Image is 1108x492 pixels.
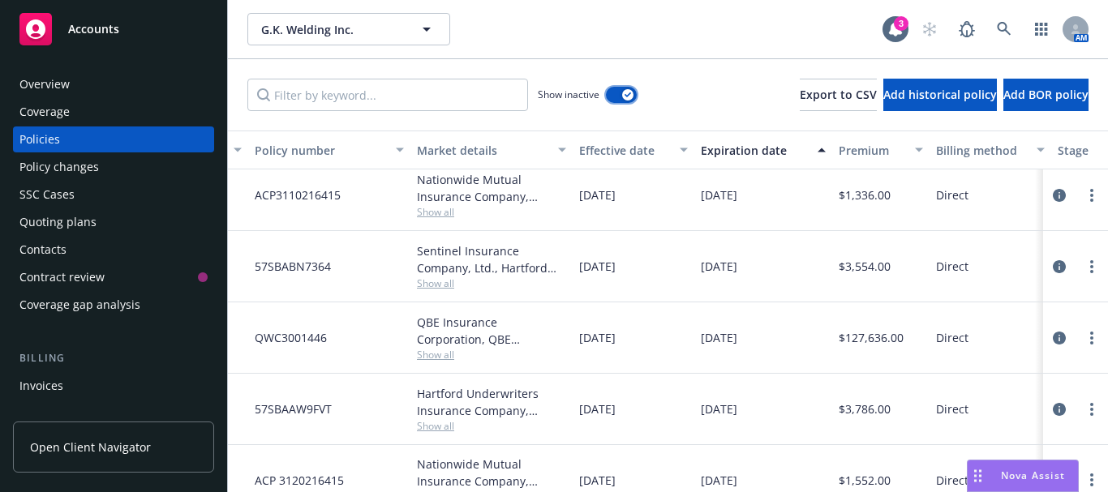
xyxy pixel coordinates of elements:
[579,400,616,417] span: [DATE]
[800,79,877,111] button: Export to CSV
[255,142,386,159] div: Policy number
[19,264,105,290] div: Contract review
[579,142,670,159] div: Effective date
[417,348,566,362] span: Show all
[930,130,1051,169] button: Billing method
[701,186,737,203] span: [DATE]
[13,400,214,426] a: Billing updates
[968,460,988,491] div: Drag to move
[13,350,214,366] div: Billing
[13,182,214,207] a: SSC Cases
[255,472,344,489] span: ACP 3120216415
[255,258,331,275] span: 57SBABN7364
[417,205,566,219] span: Show all
[19,71,70,97] div: Overview
[19,126,60,152] div: Policies
[255,186,341,203] span: ACP3110216415
[701,329,737,346] span: [DATE]
[936,258,968,275] span: Direct
[579,472,616,489] span: [DATE]
[261,21,402,38] span: G.K. Welding Inc.
[13,6,214,52] a: Accounts
[988,13,1020,45] a: Search
[19,373,63,399] div: Invoices
[936,329,968,346] span: Direct
[701,400,737,417] span: [DATE]
[967,460,1079,492] button: Nova Assist
[883,87,997,102] span: Add historical policy
[936,472,968,489] span: Direct
[936,400,968,417] span: Direct
[839,472,891,489] span: $1,552.00
[894,16,908,31] div: 3
[1050,328,1069,348] a: circleInformation
[573,130,694,169] button: Effective date
[417,242,566,276] div: Sentinel Insurance Company, Ltd., Hartford Insurance Group
[1082,400,1102,419] a: more
[1003,87,1089,102] span: Add BOR policy
[800,87,877,102] span: Export to CSV
[19,209,97,235] div: Quoting plans
[1082,186,1102,205] a: more
[248,130,410,169] button: Policy number
[1025,13,1058,45] a: Switch app
[13,126,214,152] a: Policies
[839,186,891,203] span: $1,336.00
[832,130,930,169] button: Premium
[579,186,616,203] span: [DATE]
[13,99,214,125] a: Coverage
[951,13,983,45] a: Report a Bug
[19,292,140,318] div: Coverage gap analysis
[1050,186,1069,205] a: circleInformation
[839,142,905,159] div: Premium
[417,142,548,159] div: Market details
[1003,79,1089,111] button: Add BOR policy
[13,264,214,290] a: Contract review
[68,23,119,36] span: Accounts
[1082,257,1102,276] a: more
[1082,328,1102,348] a: more
[913,13,946,45] a: Start snowing
[247,79,528,111] input: Filter by keyword...
[13,373,214,399] a: Invoices
[19,400,101,426] div: Billing updates
[255,400,332,417] span: 57SBAAW9FVT
[1001,468,1065,482] span: Nova Assist
[13,154,214,180] a: Policy changes
[19,99,70,125] div: Coverage
[417,171,566,205] div: Nationwide Mutual Insurance Company, Nationwide Insurance Company
[936,186,968,203] span: Direct
[579,258,616,275] span: [DATE]
[19,182,75,207] div: SSC Cases
[19,237,67,263] div: Contacts
[13,292,214,318] a: Coverage gap analysis
[417,385,566,419] div: Hartford Underwriters Insurance Company, Hartford Insurance Group
[13,71,214,97] a: Overview
[1058,142,1108,159] div: Stage
[247,13,450,45] button: G.K. Welding Inc.
[701,472,737,489] span: [DATE]
[1050,400,1069,419] a: circleInformation
[839,400,891,417] span: $3,786.00
[410,130,573,169] button: Market details
[883,79,997,111] button: Add historical policy
[701,258,737,275] span: [DATE]
[579,329,616,346] span: [DATE]
[839,258,891,275] span: $3,554.00
[417,276,566,290] span: Show all
[417,314,566,348] div: QBE Insurance Corporation, QBE Insurance Group, The [PERSON_NAME] Group, Novatae Risk Group
[936,142,1027,159] div: Billing method
[839,329,904,346] span: $127,636.00
[13,237,214,263] a: Contacts
[538,88,599,101] span: Show inactive
[694,130,832,169] button: Expiration date
[417,456,566,490] div: Nationwide Mutual Insurance Company, Nationwide Insurance Company
[701,142,808,159] div: Expiration date
[1050,257,1069,276] a: circleInformation
[255,329,327,346] span: QWC3001446
[30,439,151,456] span: Open Client Navigator
[1082,470,1102,490] a: more
[13,209,214,235] a: Quoting plans
[19,154,99,180] div: Policy changes
[417,419,566,433] span: Show all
